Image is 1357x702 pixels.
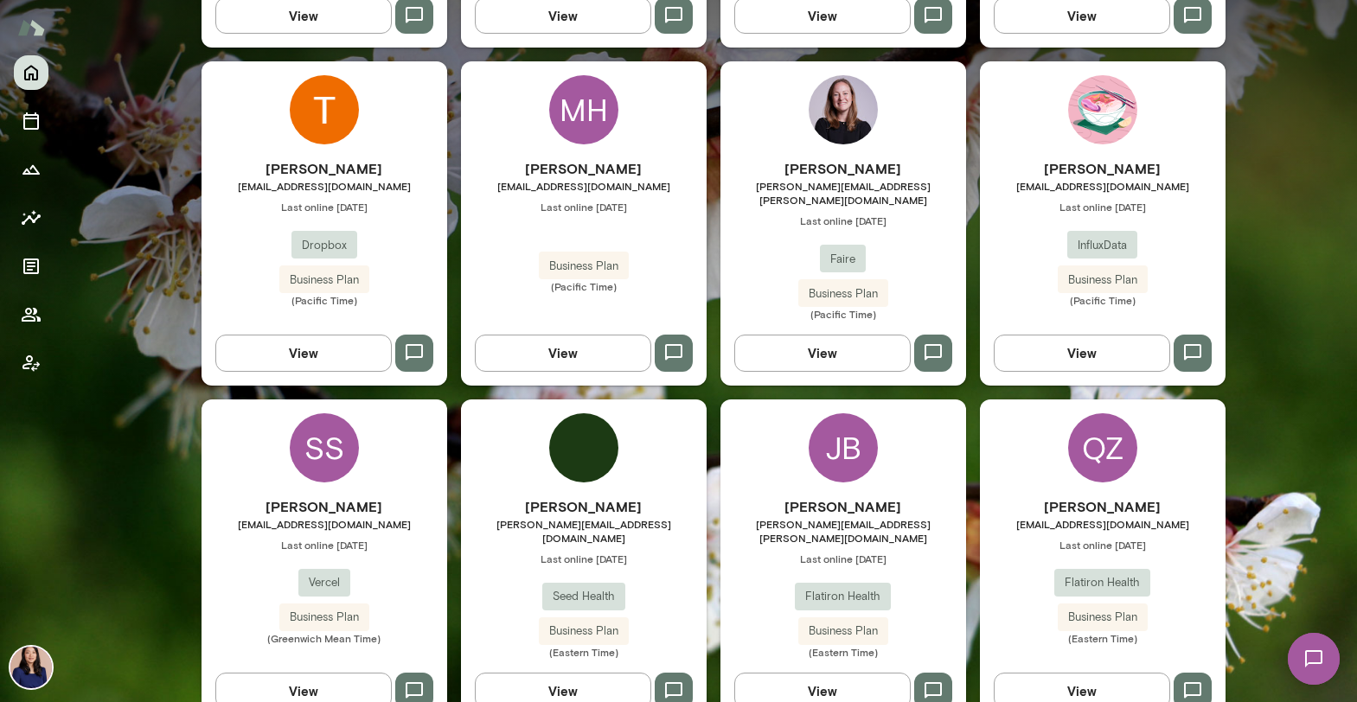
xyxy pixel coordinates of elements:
span: (Eastern Time) [720,645,966,659]
h6: [PERSON_NAME] [202,158,447,179]
span: Business Plan [279,609,369,626]
button: Insights [14,201,48,235]
button: Documents [14,249,48,284]
span: (Eastern Time) [980,631,1226,645]
span: Last online [DATE] [461,200,707,214]
span: [EMAIL_ADDRESS][DOMAIN_NAME] [202,517,447,531]
span: Last online [DATE] [720,214,966,227]
span: Last online [DATE] [980,200,1226,214]
h6: [PERSON_NAME] [720,496,966,517]
span: [EMAIL_ADDRESS][DOMAIN_NAME] [461,179,707,193]
button: View [734,335,911,371]
span: Faire [820,251,866,268]
span: Business Plan [279,271,369,289]
span: [EMAIL_ADDRESS][DOMAIN_NAME] [980,179,1226,193]
span: Seed Health [542,588,625,605]
span: Vercel [298,574,350,591]
h6: [PERSON_NAME] [461,158,707,179]
div: MH [549,75,618,144]
button: Members [14,297,48,332]
div: QZ [1068,413,1137,482]
div: SS [290,413,359,482]
button: Sessions [14,104,48,138]
button: View [475,335,651,371]
h6: [PERSON_NAME] [980,496,1226,517]
span: [EMAIL_ADDRESS][DOMAIN_NAME] [202,179,447,193]
span: Last online [DATE] [202,200,447,214]
span: Last online [DATE] [202,538,447,552]
h6: [PERSON_NAME] [980,158,1226,179]
button: View [994,335,1170,371]
span: (Greenwich Mean Time) [202,631,447,645]
span: [PERSON_NAME][EMAIL_ADDRESS][PERSON_NAME][DOMAIN_NAME] [720,517,966,545]
span: (Pacific Time) [720,307,966,321]
img: Theresa Ma [290,75,359,144]
button: Home [14,55,48,90]
span: Last online [DATE] [980,538,1226,552]
span: Flatiron Health [1054,574,1150,591]
img: Mento [17,11,45,44]
span: Flatiron Health [795,588,891,605]
h6: [PERSON_NAME] [461,496,707,517]
span: InfluxData [1067,237,1137,254]
span: [PERSON_NAME][EMAIL_ADDRESS][DOMAIN_NAME] [461,517,707,545]
span: [EMAIL_ADDRESS][DOMAIN_NAME] [980,517,1226,531]
span: Business Plan [539,622,629,640]
button: Growth Plan [14,152,48,187]
span: (Pacific Time) [980,293,1226,307]
span: (Eastern Time) [461,645,707,659]
h6: [PERSON_NAME] [720,158,966,179]
span: Business Plan [798,285,888,303]
span: [PERSON_NAME][EMAIL_ADDRESS][PERSON_NAME][DOMAIN_NAME] [720,179,966,207]
span: Business Plan [798,622,888,640]
img: Destynnie Tran [1068,75,1137,144]
span: Business Plan [1058,609,1148,626]
span: Last online [DATE] [461,552,707,565]
span: Last online [DATE] [720,552,966,565]
span: Business Plan [1058,271,1148,289]
img: Sara Beatty [809,75,878,144]
button: Client app [14,346,48,380]
img: Monica Chin [549,413,618,482]
span: Business Plan [539,258,629,275]
button: View [215,335,392,371]
div: JB [809,413,878,482]
span: (Pacific Time) [461,279,707,293]
span: (Pacific Time) [202,293,447,307]
img: Leah Kim [10,647,52,688]
span: Dropbox [291,237,357,254]
h6: [PERSON_NAME] [202,496,447,517]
